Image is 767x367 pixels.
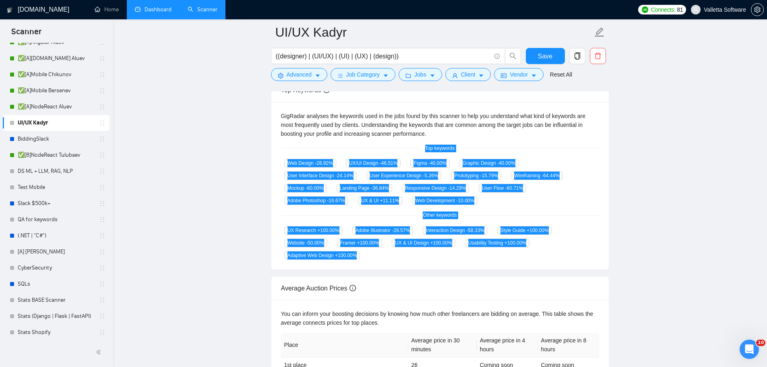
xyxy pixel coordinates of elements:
a: (.NET | "C#") [18,228,94,244]
span: Jobs [414,70,426,79]
span: Mockup [284,184,327,193]
div: GigRadar analyses the keywords used in the jobs found by this scanner to help you understand what... [281,112,599,138]
a: SQLs [18,276,94,292]
span: Client [461,70,475,79]
button: delete [590,48,606,64]
span: +100.00 % [357,240,379,246]
span: +100.00 % [504,240,526,246]
span: Responsive Design [402,184,469,193]
a: Test Mobile [18,179,94,195]
span: holder [99,152,105,158]
a: UI/UX Kadyr [18,115,94,131]
span: holder [99,168,105,174]
span: Graphic Design [459,159,519,168]
span: +100.00 % [527,228,548,233]
span: holder [99,297,105,303]
button: search [505,48,521,64]
span: User Experience Design [366,171,442,180]
span: -16.67 % [327,198,345,203]
a: ✅[A][DOMAIN_NAME] Aluev [18,50,94,66]
span: Landing Page [337,184,392,193]
span: -40.00 % [497,160,515,166]
span: Other keywords [418,211,461,219]
span: setting [751,6,763,13]
span: caret-down [531,73,537,79]
span: -58.33 % [466,228,484,233]
span: -5.26 % [423,173,438,178]
button: setting [751,3,764,16]
span: delete [590,52,606,60]
button: idcardVendorcaret-down [494,68,543,81]
a: ✅[A]Mobile Chikunov [18,66,94,83]
span: -60.71 % [505,185,523,191]
span: Adobe Illustrator [352,226,413,235]
span: holder [99,232,105,239]
a: Stats (Django | Flask | FastAPI) [18,308,94,324]
span: Style Guide [497,226,552,235]
span: +100.00 % [317,228,339,233]
span: -28.57 % [392,228,410,233]
span: Figma [410,159,449,168]
iframe: Intercom live chat [740,340,759,359]
span: -60.00 % [306,185,324,191]
span: holder [99,313,105,319]
span: holder [99,136,105,142]
span: -64.44 % [542,173,560,178]
span: UX Research [284,226,343,235]
span: user [452,73,458,79]
a: [A] [PERSON_NAME] [18,244,94,260]
span: UX & UI Design [392,238,455,247]
span: User Interface Design [284,171,357,180]
span: Vendor [510,70,527,79]
span: holder [99,55,105,62]
th: Place [281,333,408,357]
a: ✅[A]NodeReact Aluev [18,99,94,115]
a: ✅[B]NodeReact Tulubaev [18,147,94,163]
button: copy [569,48,585,64]
span: info-circle [349,285,356,291]
span: -36.84 % [371,185,389,191]
span: -46.51 % [380,160,398,166]
span: holder [99,87,105,94]
span: folder [405,73,411,79]
span: Interaction Design [423,226,488,235]
span: caret-down [383,73,389,79]
span: User Flow [479,184,526,193]
span: Prototyping [451,171,501,180]
span: caret-down [430,73,435,79]
span: holder [99,200,105,207]
span: Website [284,238,327,247]
input: Scanner name... [275,22,593,42]
span: caret-down [315,73,320,79]
span: holder [99,281,105,287]
a: Reset All [550,70,572,79]
a: Slack $500k+ [18,195,94,211]
span: UX/UI Design [346,159,401,168]
span: Wireframing [511,171,563,180]
span: 81 [677,5,683,14]
span: holder [99,249,105,255]
span: caret-down [478,73,484,79]
span: -24.14 % [335,173,354,178]
span: UX & UI [358,196,402,205]
span: copy [570,52,585,60]
span: Connects: [651,5,675,14]
span: search [505,52,521,60]
a: Stats BASE Scanner [18,292,94,308]
button: settingAdvancedcaret-down [271,68,327,81]
span: +100.00 % [335,253,357,258]
span: Adaptive Web Design [284,251,360,260]
span: info-circle [494,54,500,59]
a: Stats Shopify [18,324,94,340]
a: CyberSecurity [18,260,94,276]
div: You can inform your boosting decisions by knowing how much other freelancers are bidding on avera... [281,309,599,327]
th: Average price in 30 minutes [408,333,477,357]
span: +11.11 % [380,198,399,203]
span: Adobe Photoshop [284,196,348,205]
span: -40.00 % [428,160,447,166]
input: Search Freelance Jobs... [276,51,491,61]
a: searchScanner [188,6,217,13]
a: ✅[A]Mobile Bersenev [18,83,94,99]
span: idcard [501,73,507,79]
button: Save [526,48,565,64]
